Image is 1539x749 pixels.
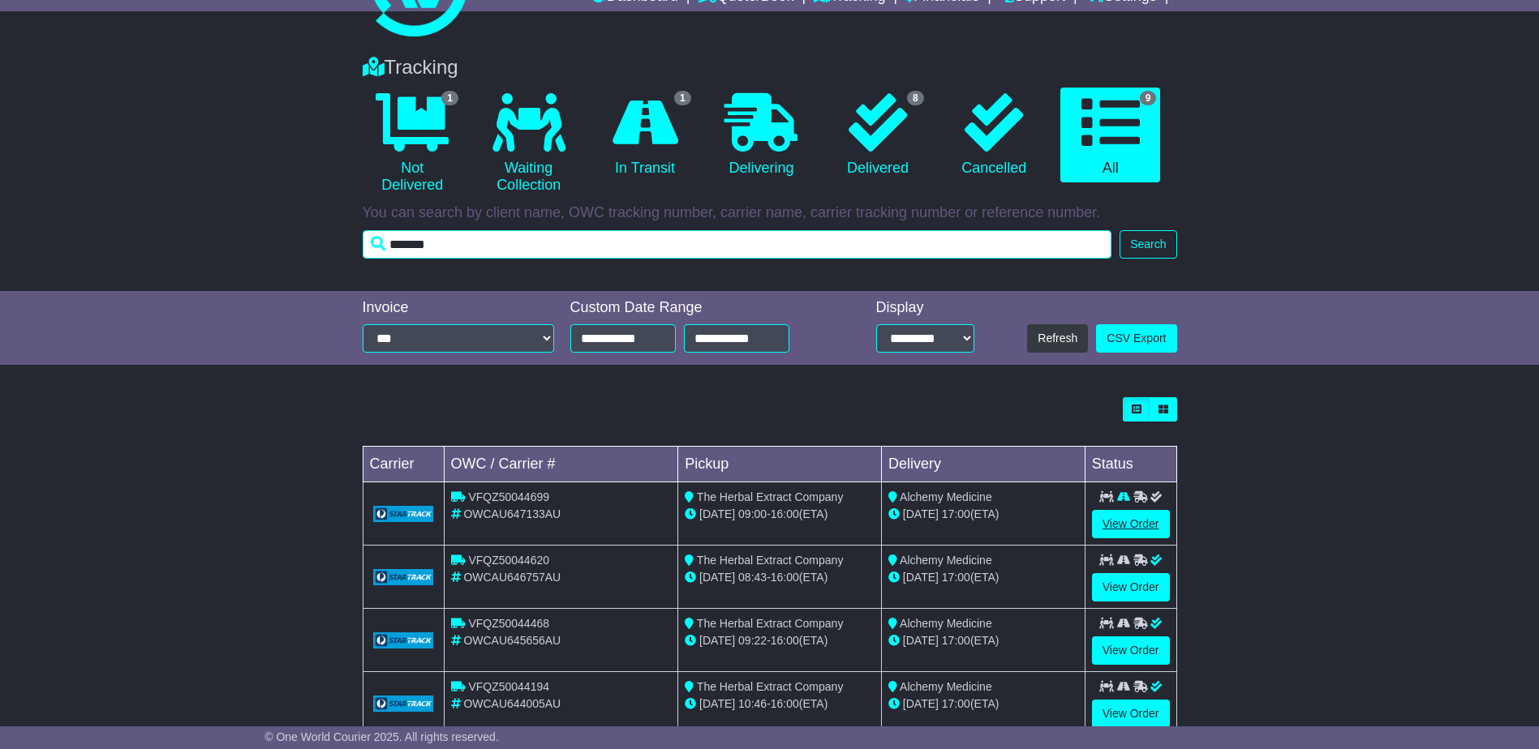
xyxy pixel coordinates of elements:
span: 17:00 [942,571,970,584]
span: 17:00 [942,697,970,710]
div: - (ETA) [685,632,875,649]
td: Delivery [881,447,1085,482]
span: Alchemy Medicine [900,680,992,693]
div: Display [876,299,974,317]
a: Cancelled [944,88,1044,183]
span: 09:00 [738,507,767,520]
span: [DATE] [699,634,735,647]
img: GetCarrierServiceLogo [373,569,434,585]
a: 1 In Transit [595,88,694,183]
span: The Herbal Extract Company [697,680,844,693]
span: OWCAU644005AU [463,697,561,710]
span: [DATE] [903,571,939,584]
span: OWCAU647133AU [463,507,561,520]
span: VFQZ50044699 [468,490,549,503]
span: 16:00 [771,507,799,520]
div: (ETA) [888,632,1078,649]
a: Delivering [711,88,811,183]
span: [DATE] [699,697,735,710]
a: View Order [1092,700,1170,728]
td: Status [1085,447,1176,482]
span: © One World Courier 2025. All rights reserved. [264,730,499,743]
a: Waiting Collection [479,88,578,200]
a: View Order [1092,636,1170,665]
a: CSV Export [1096,324,1176,353]
span: [DATE] [903,634,939,647]
span: Alchemy Medicine [900,554,992,567]
img: GetCarrierServiceLogo [373,695,434,712]
span: Alchemy Medicine [900,490,992,503]
span: 16:00 [771,571,799,584]
a: 1 Not Delivered [363,88,462,200]
div: (ETA) [888,506,1078,523]
span: VFQZ50044620 [468,554,549,567]
img: GetCarrierServiceLogo [373,632,434,648]
span: 16:00 [771,634,799,647]
span: 17:00 [942,507,970,520]
span: OWCAU646757AU [463,571,561,584]
span: 10:46 [738,697,767,710]
span: 08:43 [738,571,767,584]
img: GetCarrierServiceLogo [373,506,434,522]
span: [DATE] [903,507,939,520]
span: [DATE] [699,571,735,584]
span: The Herbal Extract Company [697,490,844,503]
span: 16:00 [771,697,799,710]
span: 09:22 [738,634,767,647]
span: 1 [674,91,691,105]
div: (ETA) [888,695,1078,713]
div: - (ETA) [685,695,875,713]
div: Invoice [363,299,554,317]
td: Carrier [363,447,444,482]
span: The Herbal Extract Company [697,554,844,567]
div: - (ETA) [685,569,875,586]
a: 8 Delivered [828,88,927,183]
span: OWCAU645656AU [463,634,561,647]
a: 9 All [1060,88,1160,183]
td: OWC / Carrier # [444,447,678,482]
span: The Herbal Extract Company [697,617,844,630]
span: VFQZ50044468 [468,617,549,630]
p: You can search by client name, OWC tracking number, carrier name, carrier tracking number or refe... [363,204,1177,222]
div: - (ETA) [685,506,875,523]
a: View Order [1092,510,1170,538]
div: (ETA) [888,569,1078,586]
span: 8 [907,91,924,105]
span: VFQZ50044194 [468,680,549,693]
div: Custom Date Range [570,299,831,317]
a: View Order [1092,573,1170,601]
span: 17:00 [942,634,970,647]
button: Search [1120,230,1176,259]
span: 1 [441,91,458,105]
span: [DATE] [903,697,939,710]
div: Tracking [355,56,1185,79]
button: Refresh [1027,324,1088,353]
span: [DATE] [699,507,735,520]
td: Pickup [678,447,882,482]
span: 9 [1140,91,1157,105]
span: Alchemy Medicine [900,617,992,630]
